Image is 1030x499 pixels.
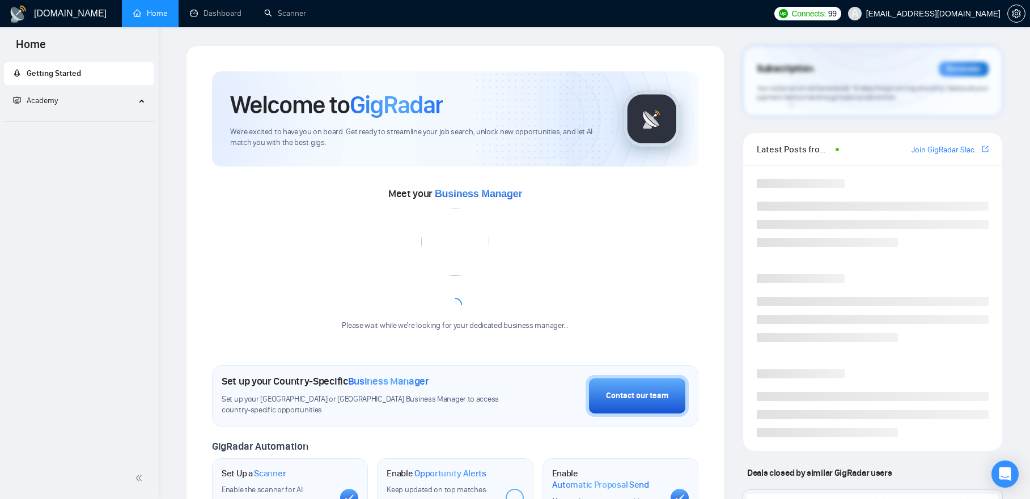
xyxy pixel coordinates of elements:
[230,127,605,148] span: We're excited to have you on board. Get ready to streamline your job search, unlock new opportuni...
[212,440,308,453] span: GigRadar Automation
[254,468,286,479] span: Scanner
[387,468,486,479] h1: Enable
[230,89,443,120] h1: Welcome to
[586,375,689,417] button: Contact our team
[414,468,486,479] span: Opportunity Alerts
[190,8,241,18] a: dashboardDashboard
[939,62,989,76] div: Reminder
[1007,5,1025,23] button: setting
[435,188,522,199] span: Business Manager
[982,144,989,155] a: export
[779,9,788,18] img: upwork-logo.png
[624,91,680,147] img: gigradar-logo.png
[757,59,813,79] span: Subscription
[552,468,662,490] h1: Enable
[222,468,286,479] h1: Set Up a
[912,144,980,156] a: Join GigRadar Slack Community
[982,144,989,153] span: export
[9,5,27,23] img: logo
[13,96,21,104] span: fund-projection-screen
[27,96,58,105] span: Academy
[791,7,825,20] span: Connects:
[13,69,21,77] span: rocket
[552,479,649,491] span: Automatic Proposal Send
[991,460,1019,488] div: Open Intercom Messenger
[4,117,154,124] li: Academy Homepage
[335,321,575,331] div: Please wait while we're looking for your dedicated business manager...
[388,187,522,200] span: Meet your
[757,142,832,156] span: Latest Posts from the GigRadar Community
[133,8,167,18] a: homeHome
[606,390,668,402] div: Contact our team
[348,375,429,387] span: Business Manager
[421,208,489,276] img: error
[1007,9,1025,18] a: setting
[222,394,502,416] span: Set up your [GEOGRAPHIC_DATA] or [GEOGRAPHIC_DATA] Business Manager to access country-specific op...
[222,375,429,387] h1: Set up your Country-Specific
[27,69,81,78] span: Getting Started
[1008,9,1025,18] span: setting
[757,84,988,102] span: Your subscription will be renewed. To keep things running smoothly, make sure your payment method...
[350,89,443,120] span: GigRadar
[135,472,146,484] span: double-left
[851,10,859,18] span: user
[7,36,55,60] span: Home
[4,62,154,85] li: Getting Started
[448,298,462,312] span: loading
[828,7,837,20] span: 99
[264,8,306,18] a: searchScanner
[743,463,896,483] span: Deals closed by similar GigRadar users
[13,96,58,105] span: Academy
